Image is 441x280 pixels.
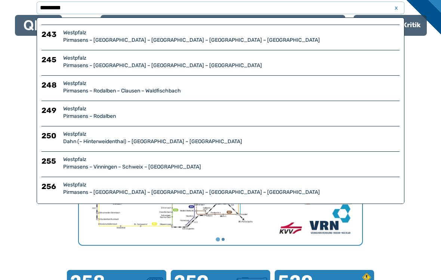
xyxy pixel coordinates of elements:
div: Westpfalz [63,80,400,87]
a: QNV Logo [24,18,53,33]
h6: 250 [41,130,60,145]
div: Westpfalz [63,156,400,163]
div: Westpfalz [63,105,400,113]
div: Pirmasens – Vinningen – Schweix – [GEOGRAPHIC_DATA] [63,163,400,171]
div: Westpfalz [63,29,400,37]
img: QNV Logo [24,20,53,31]
div: Pirmasens – Rodalben – Clausen – Waldfischbach [63,87,400,95]
a: Fahrplan [143,16,185,35]
div: Pirmasens – [GEOGRAPHIC_DATA] – [GEOGRAPHIC_DATA] – [GEOGRAPHIC_DATA] – [GEOGRAPHIC_DATA] [63,37,400,44]
ul: Wählen Sie eine Seite zum Anzeigen [79,237,362,242]
h6: 248 [41,80,60,95]
button: Gehe zu Seite 1 [216,237,220,242]
a: Jobs [272,16,300,35]
button: Gehe zu Seite 2 [222,238,225,241]
h6: 243 [41,29,60,44]
h6: 245 [41,54,60,69]
a: Tickets & Tarife [185,16,249,35]
div: Pirmasens – [GEOGRAPHIC_DATA] – [GEOGRAPHIC_DATA] – [GEOGRAPHIC_DATA] – [GEOGRAPHIC_DATA] [63,189,400,196]
div: Pirmasens – Rodalben [63,113,400,120]
div: Dahn (– Hinterweidenthal) – [GEOGRAPHIC_DATA] – [GEOGRAPHIC_DATA] [63,138,400,145]
h6: 256 [41,181,60,196]
div: Westpfalz [63,54,400,62]
div: Westpfalz [63,130,400,138]
a: Wir [249,16,272,35]
h6: 249 [41,105,60,120]
h6: 255 [41,156,60,171]
span: x [391,3,401,12]
div: Pirmasens – [GEOGRAPHIC_DATA] – [GEOGRAPHIC_DATA] – [GEOGRAPHIC_DATA] [63,62,400,69]
a: Aktuell [107,16,143,35]
a: Kontakt [300,16,339,35]
div: Westpfalz [63,181,400,189]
